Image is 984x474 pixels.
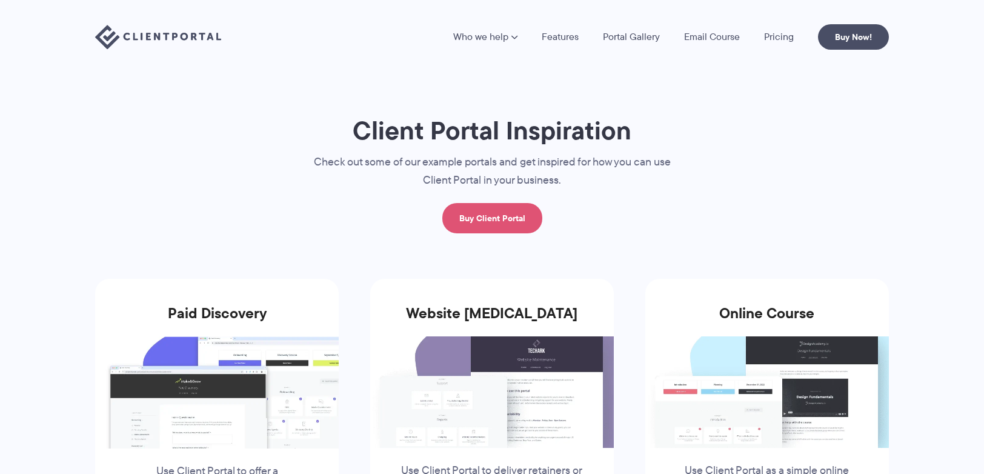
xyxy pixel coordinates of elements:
a: Buy Client Portal [442,203,542,233]
h3: Online Course [645,305,889,336]
a: Portal Gallery [603,32,660,42]
a: Features [542,32,579,42]
h3: Website [MEDICAL_DATA] [370,305,614,336]
h3: Paid Discovery [95,305,339,336]
a: Pricing [764,32,794,42]
a: Who we help [453,32,517,42]
h1: Client Portal Inspiration [289,115,695,147]
a: Email Course [684,32,740,42]
p: Check out some of our example portals and get inspired for how you can use Client Portal in your ... [289,153,695,190]
a: Buy Now! [818,24,889,50]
